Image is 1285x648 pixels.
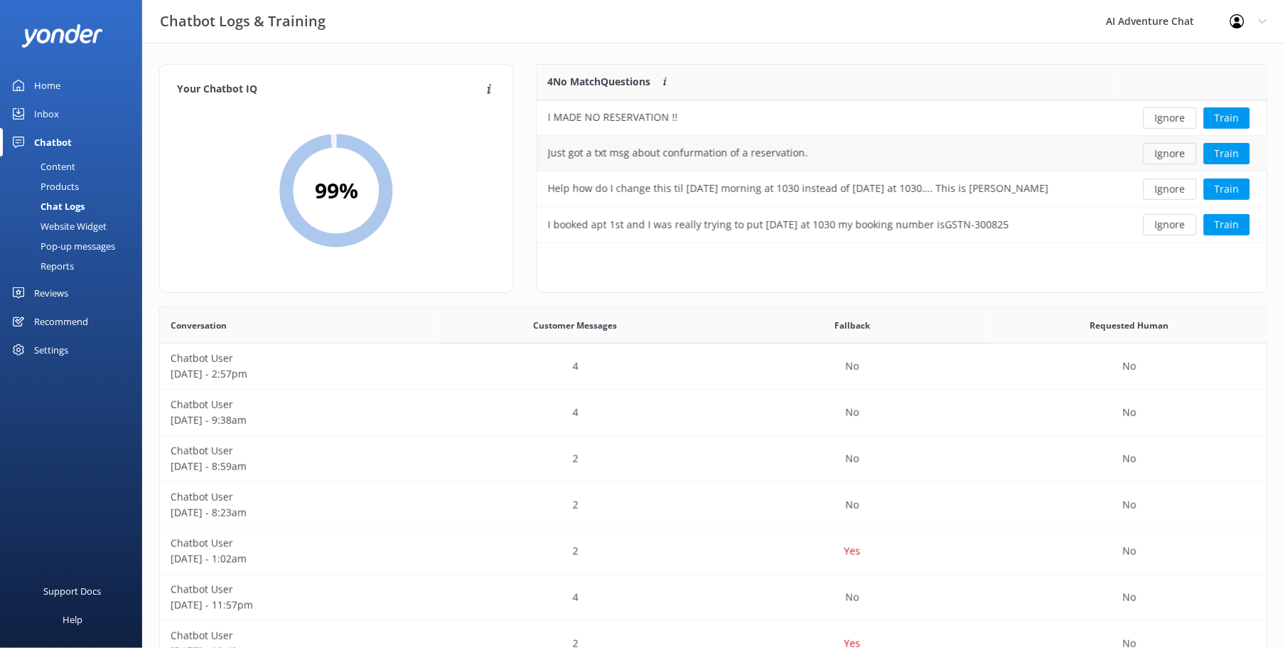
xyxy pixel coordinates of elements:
div: row [160,436,1268,482]
p: No [846,358,859,374]
button: Train [1204,214,1250,235]
p: 2 [573,497,579,513]
span: Conversation [171,319,227,332]
div: Pop-up messages [9,236,115,256]
div: row [160,529,1268,575]
p: No [1123,497,1136,513]
button: Train [1204,179,1250,200]
p: Chatbot User [171,582,426,597]
p: No [1123,358,1136,374]
p: [DATE] - 11:57pm [171,597,426,613]
p: No [846,451,859,467]
p: No [846,590,859,605]
span: Fallback [834,319,870,332]
button: Ignore [1144,214,1197,235]
p: No [846,497,859,513]
h3: Chatbot Logs & Training [160,10,326,33]
div: Reports [9,256,74,276]
p: 4 [573,590,579,605]
div: Just got a txt msg about confurmation of a reservation. [548,145,808,161]
div: Chat Logs [9,196,85,216]
button: Ignore [1144,179,1197,200]
p: 4 No Match Questions [548,74,651,90]
div: Chatbot [34,128,72,156]
p: [DATE] - 1:02am [171,551,426,567]
button: Ignore [1144,143,1197,164]
p: [DATE] - 8:23am [171,505,426,521]
a: Products [9,176,142,196]
a: Content [9,156,142,176]
span: Customer Messages [534,319,618,332]
p: No [1123,590,1136,605]
div: Help how do I change this til [DATE] morning at 1030 instead of [DATE] at 1030…. This is [PERSON_... [548,181,1049,196]
a: Chat Logs [9,196,142,216]
div: row [160,344,1268,390]
p: No [846,405,859,420]
p: [DATE] - 8:59am [171,459,426,474]
div: Content [9,156,75,176]
div: Settings [34,336,68,364]
div: grid [537,100,1268,243]
img: yonder-white-logo.png [21,24,103,48]
p: 2 [573,451,579,467]
h4: Your Chatbot IQ [177,82,483,97]
a: Pop-up messages [9,236,142,256]
div: row [537,207,1268,243]
span: Requested Human [1090,319,1169,332]
p: Chatbot User [171,628,426,644]
div: Home [34,71,60,100]
div: row [537,100,1268,136]
p: 4 [573,358,579,374]
div: Reviews [34,279,68,307]
div: Support Docs [44,577,102,605]
p: Chatbot User [171,397,426,413]
a: Reports [9,256,142,276]
button: Train [1204,107,1250,129]
div: I booked apt 1st and I was really trying to put [DATE] at 1030 my booking number isGSTN-300825 [548,217,1009,233]
div: Recommend [34,307,88,336]
p: Chatbot User [171,351,426,366]
p: No [1123,405,1136,420]
div: Website Widget [9,216,107,236]
div: Products [9,176,79,196]
div: Help [63,605,82,634]
p: Chatbot User [171,489,426,505]
button: Train [1204,143,1250,164]
p: No [1123,543,1136,559]
p: 4 [573,405,579,420]
p: No [1123,451,1136,467]
p: Chatbot User [171,536,426,551]
div: I MADE NO RESERVATION !! [548,110,678,125]
div: Inbox [34,100,59,128]
p: 2 [573,543,579,559]
a: Website Widget [9,216,142,236]
p: [DATE] - 9:38am [171,413,426,428]
div: row [160,482,1268,529]
p: Chatbot User [171,443,426,459]
div: row [537,136,1268,171]
button: Ignore [1144,107,1197,129]
div: row [160,575,1268,621]
div: row [160,390,1268,436]
p: [DATE] - 2:57pm [171,366,426,382]
p: Yes [844,543,861,559]
div: row [537,171,1268,207]
h2: 99 % [315,174,358,208]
